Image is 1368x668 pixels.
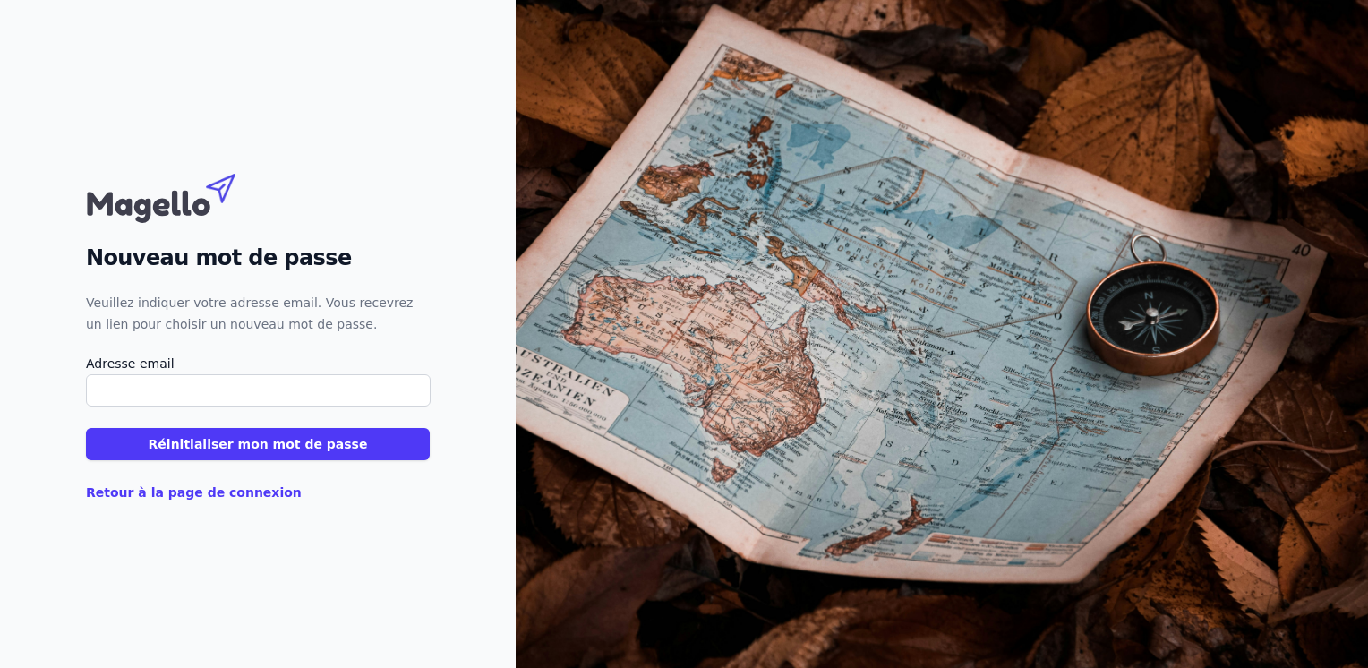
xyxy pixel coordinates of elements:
[86,353,430,374] label: Adresse email
[86,165,274,227] img: Magello
[86,242,430,274] h2: Nouveau mot de passe
[86,428,430,460] button: Réinitialiser mon mot de passe
[86,485,302,500] a: Retour à la page de connexion
[86,292,430,335] p: Veuillez indiquer votre adresse email. Vous recevrez un lien pour choisir un nouveau mot de passe.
